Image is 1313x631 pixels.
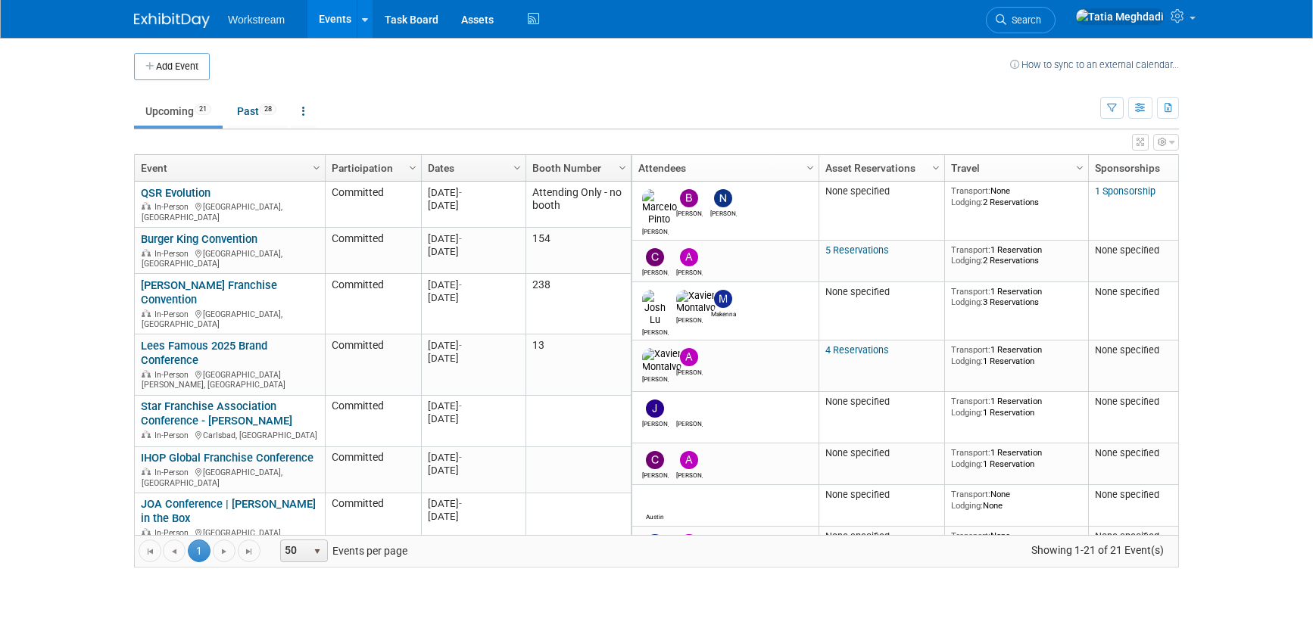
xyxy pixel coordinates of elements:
span: Go to the first page [144,546,156,558]
td: Committed [325,274,421,334]
div: [DATE] [428,199,519,212]
span: Go to the next page [218,546,230,558]
a: [PERSON_NAME] Franchise Convention [141,278,277,306]
div: 1 Reservation 1 Reservation [951,344,1083,366]
span: None specified [1095,489,1159,500]
span: None specified [1095,344,1159,356]
span: None specified [825,396,890,407]
img: In-Person Event [142,370,151,378]
span: In-Person [154,431,193,440]
div: [DATE] [428,464,519,477]
span: Column Settings [310,162,323,174]
span: None specified [1095,530,1159,542]
div: [DATE] [428,339,519,352]
a: 5 Reservations [825,244,889,256]
td: Committed [325,228,421,274]
a: Booth Number [532,155,621,181]
span: Transport: [951,396,990,406]
div: [GEOGRAPHIC_DATA], [GEOGRAPHIC_DATA] [141,247,318,269]
span: 21 [195,104,211,115]
div: Benjamin Guyaux [676,207,703,217]
a: IHOP Global Franchise Conference [141,451,313,465]
span: Workstream [228,14,285,26]
span: Lodging: [951,356,983,366]
span: Events per page [261,539,423,562]
span: Lodging: [951,458,983,469]
span: - [459,340,462,351]
img: In-Person Event [142,202,151,210]
div: [DATE] [428,245,519,258]
img: Chris Connelly [646,451,664,469]
a: Search [986,7,1056,33]
div: 1 Reservation 3 Reservations [951,286,1083,308]
img: Andrew Walters [680,451,698,469]
a: Dates [428,155,516,181]
td: 154 [526,228,631,274]
span: select [311,546,323,558]
div: Andrew Walters [676,266,703,276]
div: Chris Connelly [642,266,669,276]
a: Travel [951,155,1078,181]
div: Jacob Davis [642,418,669,427]
a: Past28 [226,97,288,126]
img: Austin Truong [646,493,664,511]
span: Transport: [951,344,990,355]
td: Committed [325,182,421,228]
a: Column Settings [1072,155,1089,178]
div: [DATE] [428,412,519,425]
div: [DATE] [428,278,519,291]
div: [DATE] [428,451,519,464]
span: None specified [1095,396,1159,407]
td: Committed [325,396,421,447]
img: In-Person Event [142,468,151,475]
div: Xavier Montalvo [642,373,669,383]
a: Attendees [638,155,809,181]
img: Josh Lu [642,290,669,326]
span: Transport: [951,244,990,255]
div: [DATE] [428,510,519,523]
div: [GEOGRAPHIC_DATA], [GEOGRAPHIC_DATA] [141,526,318,549]
span: Column Settings [930,162,942,174]
span: Lodging: [951,255,983,266]
img: Jean Rocha [680,399,698,418]
img: Makenna Clark [714,290,732,308]
div: Makenna Clark [710,308,737,318]
span: None specified [1095,447,1159,458]
div: [DATE] [428,352,519,365]
a: Go to the next page [213,539,235,562]
span: Column Settings [1074,162,1086,174]
button: Add Event [134,53,210,80]
img: Chris Connelly [646,248,664,266]
td: Attending Only - no booth [526,182,631,228]
img: Benjamin Guyaux [680,189,698,207]
img: ExhibitDay [134,13,210,28]
div: [GEOGRAPHIC_DATA], [GEOGRAPHIC_DATA] [141,465,318,488]
span: 50 [281,540,307,561]
a: Column Settings [309,155,326,178]
div: None None [951,489,1083,511]
span: In-Person [154,528,193,538]
div: None None [951,530,1083,552]
div: None 2 Reservations [951,185,1083,207]
span: Lodging: [951,407,983,418]
span: 28 [260,104,276,115]
span: Column Settings [511,162,523,174]
div: [GEOGRAPHIC_DATA], [GEOGRAPHIC_DATA] [141,307,318,330]
div: Andrew Walters [676,469,703,479]
span: None specified [825,530,890,542]
div: [GEOGRAPHIC_DATA][PERSON_NAME], [GEOGRAPHIC_DATA] [141,368,318,390]
span: None specified [1095,286,1159,297]
span: None specified [825,489,890,500]
div: Austin Truong [642,511,669,521]
a: Lees Famous 2025 Brand Conference [141,339,267,367]
img: Jacob Davis [646,399,664,418]
td: 238 [526,274,631,334]
span: 1 [188,539,211,562]
span: Transport: [951,185,990,196]
div: [DATE] [428,186,519,199]
div: [DATE] [428,232,519,245]
a: Sponsorships [1095,155,1192,181]
span: None specified [825,286,890,297]
a: Column Settings [615,155,632,178]
span: Lodging: [951,297,983,307]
